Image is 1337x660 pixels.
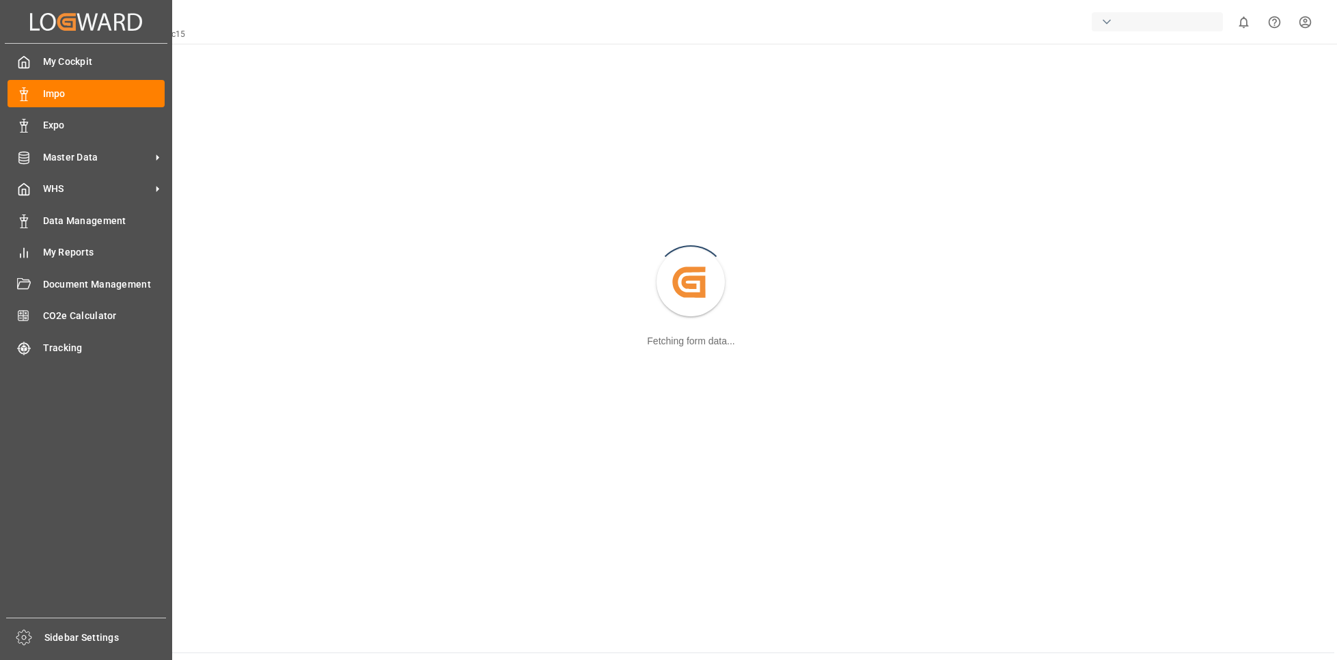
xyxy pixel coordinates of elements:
[1259,7,1290,38] button: Help Center
[43,118,165,133] span: Expo
[43,182,151,196] span: WHS
[43,309,165,323] span: CO2e Calculator
[43,245,165,260] span: My Reports
[1228,7,1259,38] button: show 0 new notifications
[8,207,165,234] a: Data Management
[8,239,165,266] a: My Reports
[8,303,165,329] a: CO2e Calculator
[8,112,165,139] a: Expo
[43,341,165,355] span: Tracking
[647,334,734,348] div: Fetching form data...
[43,214,165,228] span: Data Management
[8,80,165,107] a: Impo
[44,631,167,645] span: Sidebar Settings
[8,271,165,297] a: Document Management
[8,49,165,75] a: My Cockpit
[43,277,165,292] span: Document Management
[43,87,165,101] span: Impo
[8,334,165,361] a: Tracking
[43,55,165,69] span: My Cockpit
[43,150,151,165] span: Master Data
